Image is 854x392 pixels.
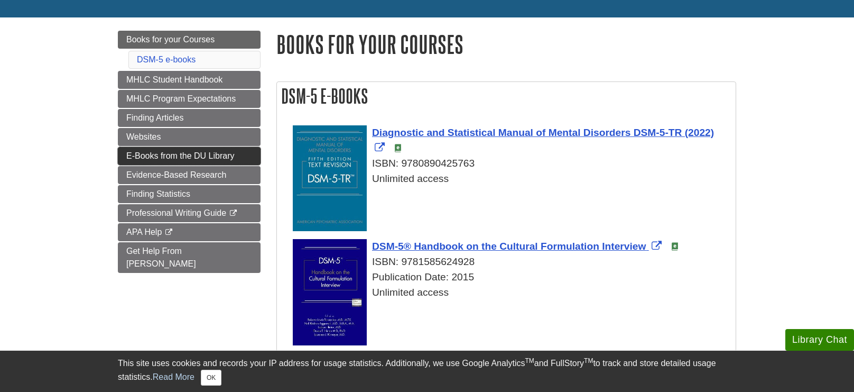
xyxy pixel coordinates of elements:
[277,82,736,110] h2: DSM-5 e-books
[126,189,190,198] span: Finding Statistics
[126,113,184,122] span: Finding Articles
[126,35,215,44] span: Books for your Courses
[118,31,261,49] a: Books for your Courses
[137,55,196,64] a: DSM-5 e-books
[293,239,367,345] img: Cover Art
[394,144,402,152] img: e-Book
[118,166,261,184] a: Evidence-Based Research
[153,372,194,381] a: Read More
[293,156,730,171] div: ISBN: 9780890425763
[118,147,261,165] a: E-Books from the DU Library
[126,94,236,103] span: MHLC Program Expectations
[785,329,854,351] button: Library Chat
[118,109,261,127] a: Finding Articles
[126,170,226,179] span: Evidence-Based Research
[671,242,679,251] img: e-Book
[293,254,730,270] div: ISBN: 9781585624928
[118,185,261,203] a: Finding Statistics
[118,357,736,386] div: This site uses cookies and records your IP address for usage statistics. Additionally, we use Goo...
[372,241,664,252] a: Link opens in new window
[126,208,226,217] span: Professional Writing Guide
[118,204,261,222] a: Professional Writing Guide
[118,90,261,108] a: MHLC Program Expectations
[118,223,261,241] a: APA Help
[126,247,196,268] span: Get Help From [PERSON_NAME]
[126,75,222,84] span: MHLC Student Handbook
[372,127,714,138] span: Diagnostic and Statistical Manual of Mental Disorders DSM-5-TR (2022)
[164,229,173,236] i: This link opens in a new window
[118,242,261,273] a: Get Help From [PERSON_NAME]
[276,31,736,58] h1: Books for your Courses
[126,151,235,160] span: E-Books from the DU Library
[126,132,161,141] span: Websites
[372,241,646,252] span: DSM-5® Handbook on the Cultural Formulation Interview
[118,71,261,89] a: MHLC Student Handbook
[201,370,221,386] button: Close
[126,227,162,236] span: APA Help
[584,357,593,364] sup: TM
[293,125,367,231] img: Cover Art
[372,127,714,153] a: Link opens in new window
[525,357,534,364] sup: TM
[118,31,261,273] div: Guide Page Menu
[293,285,730,300] div: Unlimited access
[293,171,730,187] div: Unlimited access
[118,128,261,146] a: Websites
[229,210,238,217] i: This link opens in a new window
[293,270,730,285] div: Publication Date: 2015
